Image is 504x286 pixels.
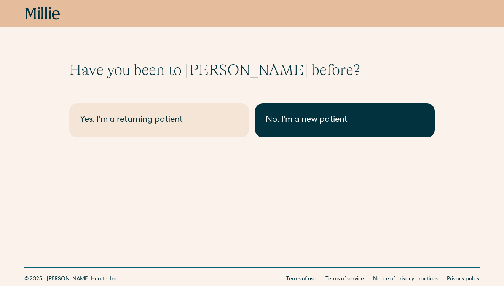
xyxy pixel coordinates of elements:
[24,275,119,283] div: © 2025 - [PERSON_NAME] Health, Inc.
[447,275,480,283] a: Privacy policy
[80,114,238,127] div: Yes, I'm a returning patient
[255,103,435,137] a: No, I'm a new patient
[69,61,435,79] h1: Have you been to [PERSON_NAME] before?
[325,275,364,283] a: Terms of service
[373,275,438,283] a: Notice of privacy practices
[69,103,249,137] a: Yes, I'm a returning patient
[286,275,316,283] a: Terms of use
[266,114,424,127] div: No, I'm a new patient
